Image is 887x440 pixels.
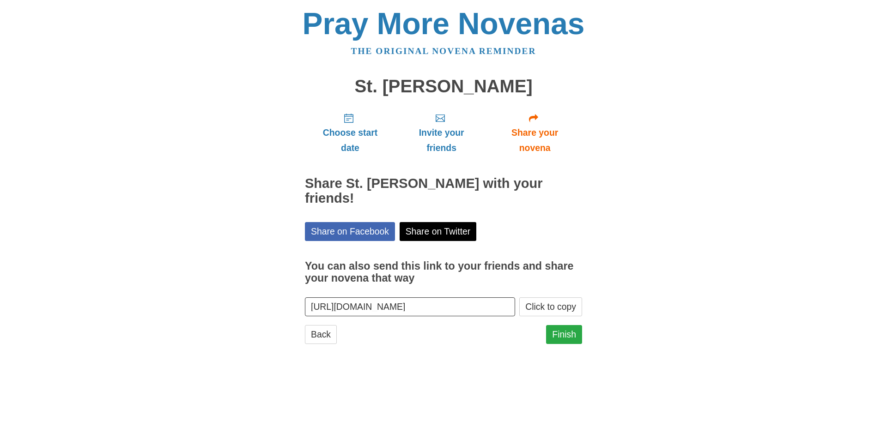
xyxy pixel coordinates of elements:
h2: Share St. [PERSON_NAME] with your friends! [305,176,582,206]
a: The original novena reminder [351,46,536,56]
span: Invite your friends [405,125,478,156]
a: Share on Facebook [305,222,395,241]
button: Click to copy [519,297,582,316]
a: Back [305,325,337,344]
span: Choose start date [314,125,386,156]
h1: St. [PERSON_NAME] [305,77,582,96]
a: Pray More Novenas [303,6,585,41]
a: Choose start date [305,105,395,160]
a: Finish [546,325,582,344]
h3: You can also send this link to your friends and share your novena that way [305,260,582,284]
a: Share your novena [487,105,582,160]
span: Share your novena [497,125,573,156]
a: Share on Twitter [400,222,477,241]
a: Invite your friends [395,105,487,160]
